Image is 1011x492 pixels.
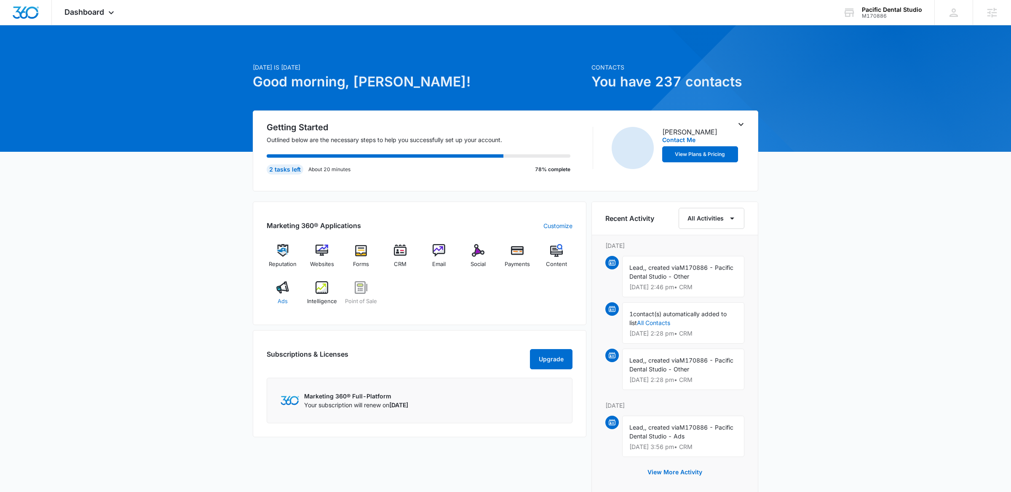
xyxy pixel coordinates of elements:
[736,119,746,129] button: Toggle Collapse
[345,244,377,274] a: Forms
[629,424,645,431] span: Lead,
[267,135,581,144] p: Outlined below are the necessary steps to help you successfully set up your account.
[423,244,455,274] a: Email
[612,127,654,169] img: Your Marketing Consultant Team
[267,244,299,274] a: Reputation
[629,264,645,271] span: Lead,
[862,13,922,19] div: account id
[629,357,733,373] span: M170886 - Pacific Dental Studio - Other
[307,297,337,306] span: Intelligence
[530,349,572,369] button: Upgrade
[629,331,737,336] p: [DATE] 2:28 pm • CRM
[645,264,679,271] span: , created via
[591,63,758,72] p: Contacts
[462,244,495,274] a: Social
[310,260,334,269] span: Websites
[629,310,633,317] span: 1
[394,260,407,269] span: CRM
[267,164,303,175] div: 2 tasks left
[501,244,534,274] a: Payments
[629,377,737,383] p: [DATE] 2:28 pm • CRM
[267,281,299,312] a: Ads
[645,357,679,364] span: , created via
[629,264,733,280] span: M170886 - Pacific Dental Studio - Other
[535,166,570,173] p: 78% complete
[662,146,738,162] button: View Plans & Pricing
[605,213,654,223] h6: Recent Activity
[629,310,727,326] span: contact(s) automatically added to list
[345,281,377,312] a: Point of Sale
[540,244,572,274] a: Content
[345,297,377,306] span: Point of Sale
[267,349,348,366] h2: Subscriptions & Licenses
[384,244,416,274] a: CRM
[629,424,733,440] span: M170886 - Pacific Dental Studio - Ads
[662,127,717,137] p: [PERSON_NAME]
[269,260,297,269] span: Reputation
[605,241,744,250] p: [DATE]
[432,260,446,269] span: Email
[389,401,408,409] span: [DATE]
[862,6,922,13] div: account name
[629,357,645,364] span: Lead,
[645,424,679,431] span: , created via
[253,72,586,92] h1: Good morning, [PERSON_NAME]!
[308,166,350,173] p: About 20 minutes
[637,319,670,326] a: All Contacts
[64,8,104,16] span: Dashboard
[591,72,758,92] h1: You have 237 contacts
[306,244,338,274] a: Websites
[639,462,711,482] button: View More Activity
[662,137,695,143] button: Contact Me
[304,392,408,401] p: Marketing 360® Full-Platform
[253,63,586,72] p: [DATE] is [DATE]
[267,121,581,134] h2: Getting Started
[278,297,288,306] span: Ads
[629,284,737,290] p: [DATE] 2:46 pm • CRM
[629,444,737,450] p: [DATE] 3:56 pm • CRM
[543,221,572,230] a: Customize
[505,260,530,269] span: Payments
[306,281,338,312] a: Intelligence
[679,208,744,229] button: All Activities
[267,220,361,231] h2: Marketing 360® Applications
[304,401,408,409] p: Your subscription will renew on
[281,396,299,405] img: Marketing 360 Logo
[353,260,369,269] span: Forms
[605,401,744,410] p: [DATE]
[546,260,567,269] span: Content
[471,260,486,269] span: Social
